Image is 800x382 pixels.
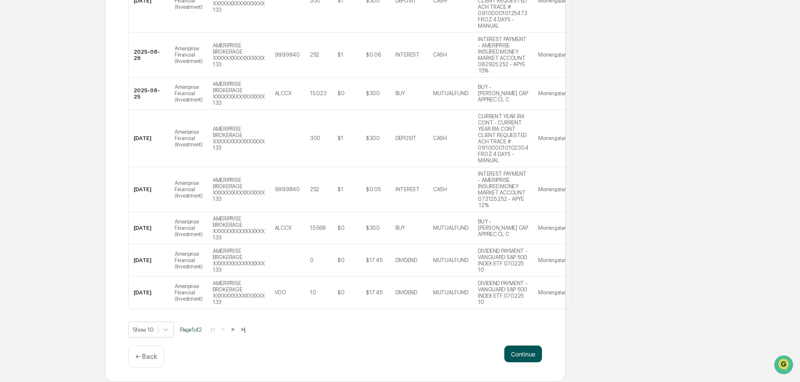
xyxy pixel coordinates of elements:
div: 9999840 [275,52,300,58]
a: 🗄️Attestations [57,102,107,117]
div: $1 [338,135,343,141]
div: INTEREST PAYMENT - AMERIPRISE INSURED MONEY MARKET ACCOUNT 082925 252 - APYE .15% [478,36,528,74]
div: $17.45 [366,257,382,263]
div: 252 [310,186,319,192]
span: Pylon [83,142,101,148]
div: MUTUALFUND [433,257,468,263]
td: AMERIPRISE BROKERAGE XXXXXXXXXXXXXXXX 133 [208,244,270,277]
div: BUY - [PERSON_NAME] CAP APPREC CL C [478,84,528,103]
div: 252 [310,52,319,58]
span: Page 1 of 2 [180,326,202,333]
td: Morningstar [533,110,570,167]
div: DIVIDEND [395,289,417,296]
td: AMERIPRISE BROKERAGE XXXXXXXXXXXXXXXX 133 [208,78,270,110]
span: Data Lookup [17,122,53,130]
p: ← Back [135,353,157,361]
td: [DATE] [129,277,170,309]
div: We're available if you need us! [28,73,106,79]
span: Preclearance [17,106,54,114]
div: 0 [310,257,314,263]
p: How can we help? [8,18,152,31]
div: 300 [310,135,320,141]
iframe: Open customer support [773,354,796,377]
a: 🖐️Preclearance [5,102,57,117]
button: |< [208,326,218,333]
div: 15.568 [310,225,325,231]
div: $300 [366,135,380,141]
div: DIVIDEND PAYMENT - VANGUARD S&P 500 INDEX ETF 070225 10 [478,280,528,305]
div: 10 [310,289,316,296]
div: VOO [275,289,286,296]
div: $0 [338,225,344,231]
td: [DATE] [129,244,170,277]
button: >| [238,326,248,333]
td: [DATE] [129,167,170,212]
div: DIVIDEND PAYMENT - VANGUARD S&P 500 INDEX ETF 070225 10 [478,248,528,273]
div: Ameriprise Financial (Investment) [175,218,203,237]
button: Start new chat [142,67,152,77]
div: $300 [366,90,380,96]
td: [DATE] [129,110,170,167]
div: ALCCX [275,225,292,231]
div: INTEREST PAYMENT - AMERIPRISE INSURED MONEY MARKET ACCOUNT 073125 252 - APYE .12% [478,171,528,208]
div: $0 [338,257,344,263]
td: AMERIPRISE BROKERAGE XXXXXXXXXXXXXXXX 133 [208,33,270,78]
div: MUTUALFUND [433,90,468,96]
div: Ameriprise Financial (Investment) [175,180,203,199]
td: Morningstar [533,167,570,212]
div: DEPOSIT [395,135,416,141]
div: Start new chat [28,64,137,73]
div: INTEREST [395,186,420,192]
div: 🗄️ [61,107,67,113]
div: MUTUALFUND [433,225,468,231]
div: CURRENT YEAR IRA CONT - CURRENT YEAR IRA CONT CLIENT REQUESTED ACH TRACE # 091000010102304 FROZ 4... [478,113,528,164]
div: BUY [395,225,405,231]
span: Attestations [69,106,104,114]
div: Ameriprise Financial (Investment) [175,45,203,64]
div: BUY - [PERSON_NAME] CAP APPREC CL C [478,218,528,237]
div: INTEREST [395,52,420,58]
a: 🔎Data Lookup [5,118,56,133]
div: ALCCX [275,90,292,96]
td: 2025-08-25 [129,78,170,110]
div: $0 [338,90,344,96]
div: 🖐️ [8,107,15,113]
td: Morningstar [533,33,570,78]
div: $0.06 [366,52,381,58]
td: Morningstar [533,244,570,277]
div: Ameriprise Financial (Investment) [175,251,203,270]
div: CASH [433,135,447,141]
div: DIVIDEND [395,257,417,263]
div: 15.023 [310,90,326,96]
td: Morningstar [533,212,570,244]
td: [DATE] [129,212,170,244]
div: Ameriprise Financial (Investment) [175,129,203,148]
td: 2025-08-29 [129,33,170,78]
div: CASH [433,186,447,192]
div: $300 [366,225,380,231]
div: Ameriprise Financial (Investment) [175,84,203,103]
div: $17.45 [366,289,382,296]
div: 9999840 [275,186,300,192]
div: BUY [395,90,405,96]
button: > [229,326,237,333]
td: AMERIPRISE BROKERAGE XXXXXXXXXXXXXXXX 133 [208,110,270,167]
div: $1 [338,186,343,192]
td: AMERIPRISE BROKERAGE XXXXXXXXXXXXXXXX 133 [208,167,270,212]
div: $0.05 [366,186,381,192]
div: MUTUALFUND [433,289,468,296]
div: Ameriprise Financial (Investment) [175,283,203,302]
div: 🔎 [8,122,15,129]
button: < [219,326,227,333]
img: 1746055101610-c473b297-6a78-478c-a979-82029cc54cd1 [8,64,23,79]
a: Powered byPylon [59,142,101,148]
td: Morningstar [533,277,570,309]
div: $0 [338,289,344,296]
td: AMERIPRISE BROKERAGE XXXXXXXXXXXXXXXX 133 [208,277,270,309]
div: CASH [433,52,447,58]
div: $1 [338,52,343,58]
td: Morningstar [533,78,570,110]
button: Continue [504,346,542,362]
